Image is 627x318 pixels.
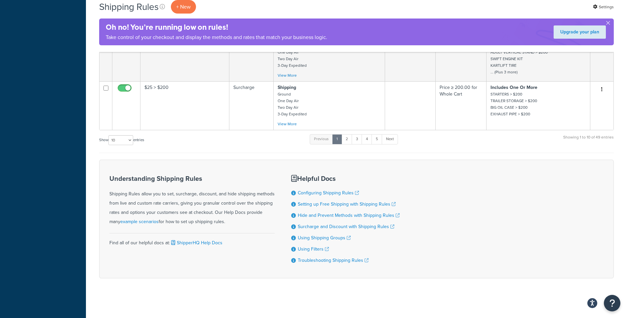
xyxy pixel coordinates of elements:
a: View More [278,72,297,78]
small: Ground One Day Air Two Day Air 3-Day Expedited [278,43,307,68]
a: Upgrade your plan [554,25,606,39]
h3: Helpful Docs [291,175,400,182]
a: 3 [352,134,362,144]
td: Surcharge [229,33,274,81]
small: BIGFOOT STAND ADULT VERTICAL STAND > $200 SWIFT ENGINE KIT KARTLIFT TIRE ... (Plus 3 more) [490,43,548,75]
h3: Understanding Shipping Rules [109,175,275,182]
a: 1 [332,134,342,144]
strong: Includes One Or More [490,84,537,91]
a: example scenarios [120,218,159,225]
a: 4 [362,134,372,144]
td: Price ≥ 200.00 for Whole Cart [436,33,487,81]
a: Next [382,134,398,144]
a: View More [278,121,297,127]
strong: Shipping [278,84,296,91]
a: Troubleshooting Shipping Rules [298,257,369,264]
select: Showentries [108,135,133,145]
small: Ground One Day Air Two Day Air 3-Day Expedited [278,91,307,117]
a: ShipperHQ Help Docs [170,239,222,246]
a: 2 [341,134,352,144]
a: Using Filters [298,246,329,253]
a: 5 [372,134,382,144]
small: STARTERS > $200 TRAILER STORAGE > $200 BIG OIL CASE > $200 EXHAUST PIPE > $200 [490,91,537,117]
h4: Oh no! You’re running low on rules! [106,22,327,33]
div: Shipping Rules allow you to set, surcharge, discount, and hide shipping methods from live and cus... [109,175,275,226]
div: Showing 1 to 10 of 49 entries [563,134,614,148]
td: Surcharge [229,81,274,130]
a: Hide and Prevent Methods with Shipping Rules [298,212,400,219]
a: Using Shipping Groups [298,234,351,241]
label: Show entries [99,135,144,145]
p: Take control of your checkout and display the methods and rates that match your business logic. [106,33,327,42]
h1: Shipping Rules [99,0,159,13]
td: Price ≥ 200.00 for Whole Cart [436,81,487,130]
td: $25 > $200 [140,81,229,130]
td: $65 > $200 [140,33,229,81]
button: Open Resource Center [604,295,620,311]
a: Previous [310,134,333,144]
a: Settings [593,2,614,12]
div: Find all of our helpful docs at: [109,233,275,248]
a: Setting up Free Shipping with Shipping Rules [298,201,396,208]
a: Configuring Shipping Rules [298,189,359,196]
a: Surcharge and Discount with Shipping Rules [298,223,394,230]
